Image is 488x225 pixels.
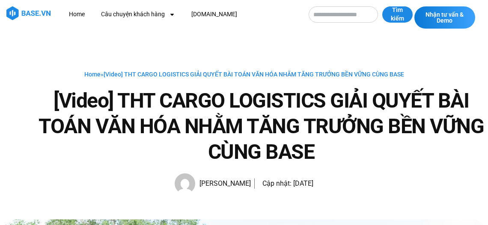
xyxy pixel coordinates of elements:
[414,6,475,29] a: Nhận tư vấn & Demo
[95,6,182,22] a: Câu chuyện khách hàng
[382,6,413,23] button: Tìm kiếm
[175,173,251,194] a: Picture of Hạnh Hoàng [PERSON_NAME]
[175,173,195,194] img: Picture of Hạnh Hoàng
[84,71,404,78] span: »
[423,12,467,23] span: Nhận tư vấn & Demo
[262,179,292,187] span: Cập nhật:
[62,6,300,22] nav: Menu
[104,71,404,78] span: [Video] THT CARGO LOGISTICS GIẢI QUYẾT BÀI TOÁN VĂN HÓA NHẰM TĂNG TRƯỞNG BỀN VỮNG CÙNG BASE
[391,6,404,23] span: Tìm kiếm
[185,6,244,22] a: [DOMAIN_NAME]
[62,6,91,22] a: Home
[293,179,313,187] time: [DATE]
[195,178,251,190] span: [PERSON_NAME]
[84,71,101,78] a: Home
[39,88,484,165] h1: [Video] THT CARGO LOGISTICS GIẢI QUYẾT BÀI TOÁN VĂN HÓA NHẰM TĂNG TRƯỞNG BỀN VỮNG CÙNG BASE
